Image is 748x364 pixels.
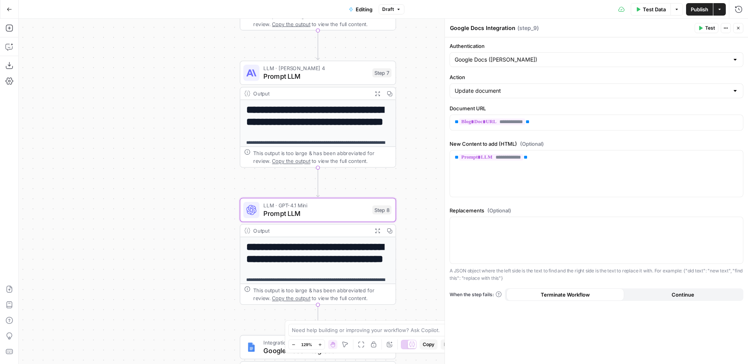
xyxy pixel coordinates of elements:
[272,21,310,27] span: Copy the output
[450,267,743,282] p: A JSON object where the left side is the text to find and the right side is the text to replace i...
[455,56,729,64] input: Google Docs (Emma)
[263,209,368,219] span: Prompt LLM
[253,226,368,235] div: Output
[517,24,539,32] span: ( step_9 )
[263,201,368,210] span: LLM · GPT-4.1 Mini
[356,5,372,13] span: Editing
[450,207,743,214] label: Replacements
[301,341,312,348] span: 129%
[455,87,729,95] input: Update document
[272,158,310,164] span: Copy the output
[379,4,404,14] button: Draft
[372,205,392,214] div: Step 8
[672,291,694,299] span: Continue
[420,339,438,350] button: Copy
[450,24,515,32] textarea: Google Docs Integration
[691,5,708,13] span: Publish
[695,23,718,33] button: Test
[686,3,713,16] button: Publish
[246,342,256,352] img: Instagram%20post%20-%201%201.png
[263,71,368,81] span: Prompt LLM
[423,341,434,348] span: Copy
[520,140,544,148] span: (Optional)
[382,6,394,13] span: Draft
[643,5,666,13] span: Test Data
[450,104,743,112] label: Document URL
[372,68,392,77] div: Step 7
[253,90,368,98] div: Output
[253,12,391,28] div: This output is too large & has been abbreviated for review. to view the full content.
[263,339,368,347] span: Integration
[316,30,319,60] g: Edge from step_11 to step_7
[487,207,511,214] span: (Optional)
[316,168,319,197] g: Edge from step_7 to step_8
[272,295,310,301] span: Copy the output
[631,3,670,16] button: Test Data
[624,288,742,301] button: Continue
[541,291,590,299] span: Terminate Workflow
[263,346,368,356] span: Google Docs Integration
[344,3,377,16] button: Editing
[450,73,743,81] label: Action
[316,305,319,334] g: Edge from step_8 to step_9
[253,286,391,302] div: This output is too large & has been abbreviated for review. to view the full content.
[705,25,715,32] span: Test
[450,140,743,148] label: New Content to add (HTML)
[450,291,502,298] a: When the step fails:
[441,339,460,350] button: Paste
[253,149,391,165] div: This output is too large & has been abbreviated for review. to view the full content.
[263,64,368,72] span: LLM · [PERSON_NAME] 4
[450,42,743,50] label: Authentication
